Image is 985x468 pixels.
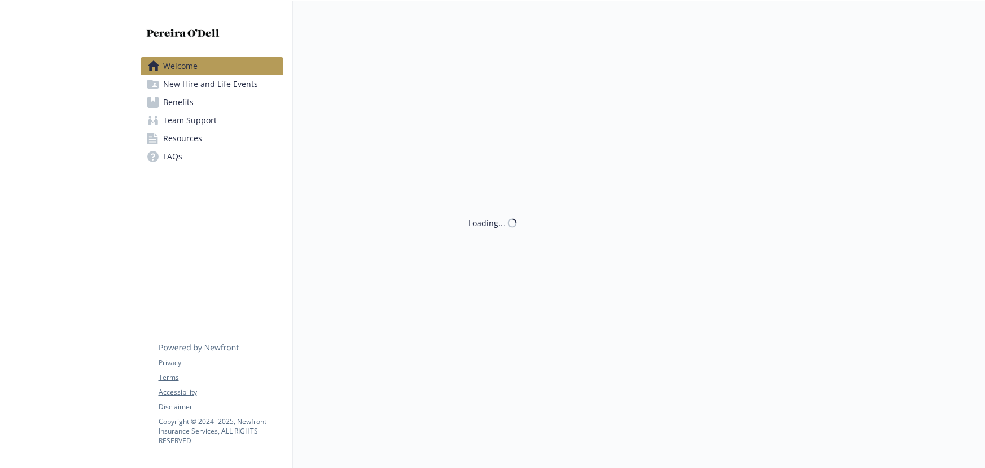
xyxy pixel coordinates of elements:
[159,372,283,383] a: Terms
[141,93,283,111] a: Benefits
[159,387,283,397] a: Accessibility
[141,148,283,166] a: FAQs
[159,358,283,368] a: Privacy
[159,417,283,445] p: Copyright © 2024 - 2025 , Newfront Insurance Services, ALL RIGHTS RESERVED
[163,129,202,148] span: Resources
[163,75,258,93] span: New Hire and Life Events
[163,148,182,166] span: FAQs
[141,129,283,148] a: Resources
[159,402,283,412] a: Disclaimer
[469,217,505,229] div: Loading...
[141,57,283,75] a: Welcome
[141,75,283,93] a: New Hire and Life Events
[163,111,217,129] span: Team Support
[141,111,283,129] a: Team Support
[163,93,194,111] span: Benefits
[163,57,198,75] span: Welcome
